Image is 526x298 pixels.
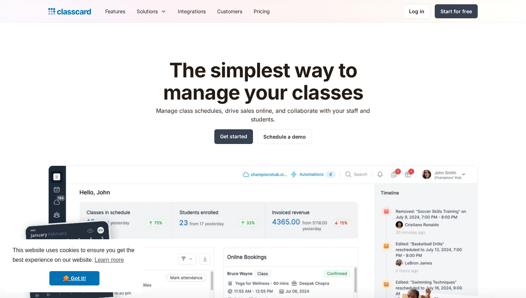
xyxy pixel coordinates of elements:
[435,4,478,18] a: Start for free
[13,246,136,265] span: This website uses cookies to ensure you get the best experience on our website.
[49,271,99,285] a: dismiss cookie message
[440,8,472,15] div: Start for free
[48,6,91,16] a: home
[248,3,276,19] a: Pricing
[99,3,131,19] a: Features
[6,239,143,292] div: cookieconsent
[257,129,312,144] a: Schedule a demo
[93,255,125,265] a: learn more about cookies
[150,106,377,124] p: Manage class schedules, drive sales online, and collaborate with your staff and students.
[409,8,424,15] div: Log in
[137,8,158,15] div: Solutions
[172,3,211,19] a: Integrations
[211,3,248,19] a: Customers
[150,59,377,104] h1: The simplest way to manage your classes
[214,129,253,144] a: Get started
[131,3,172,19] div: Solutions
[403,4,430,19] a: Log in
